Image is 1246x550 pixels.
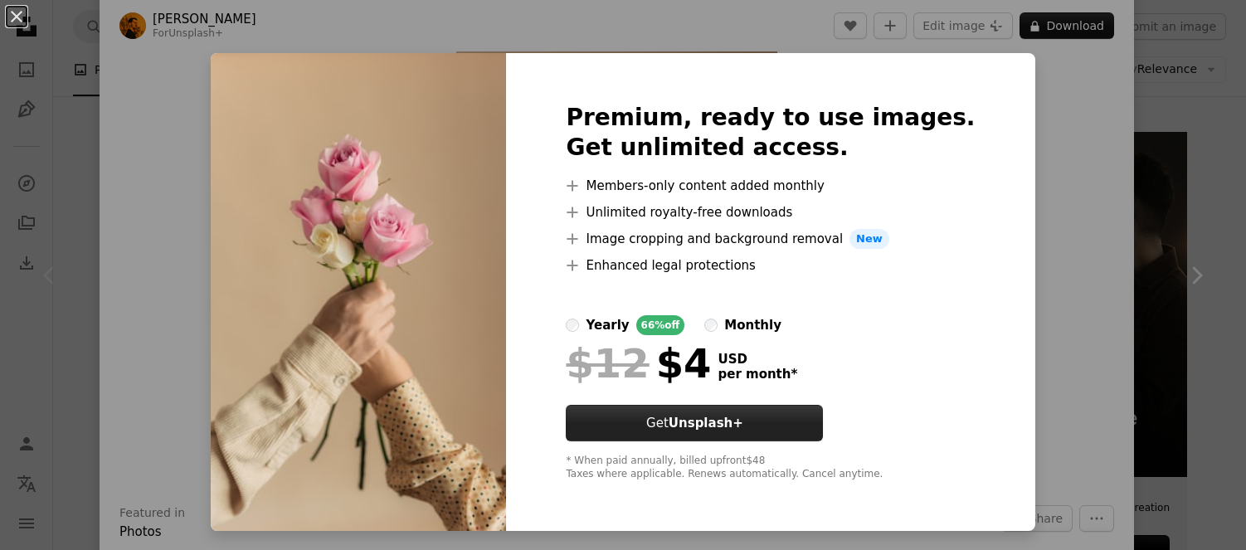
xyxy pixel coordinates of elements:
[636,315,685,335] div: 66% off
[566,455,975,481] div: * When paid annually, billed upfront $48 Taxes where applicable. Renews automatically. Cancel any...
[566,405,823,441] button: GetUnsplash+
[724,315,781,335] div: monthly
[566,319,579,332] input: yearly66%off
[586,315,629,335] div: yearly
[566,342,649,385] span: $12
[718,352,797,367] span: USD
[566,342,711,385] div: $4
[566,229,975,249] li: Image cropping and background removal
[669,416,743,431] strong: Unsplash+
[566,256,975,275] li: Enhanced legal protections
[211,53,506,531] img: premium_photo-1703806517546-581595edd4e4
[566,202,975,222] li: Unlimited royalty-free downloads
[566,103,975,163] h2: Premium, ready to use images. Get unlimited access.
[704,319,718,332] input: monthly
[849,229,889,249] span: New
[566,176,975,196] li: Members-only content added monthly
[718,367,797,382] span: per month *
